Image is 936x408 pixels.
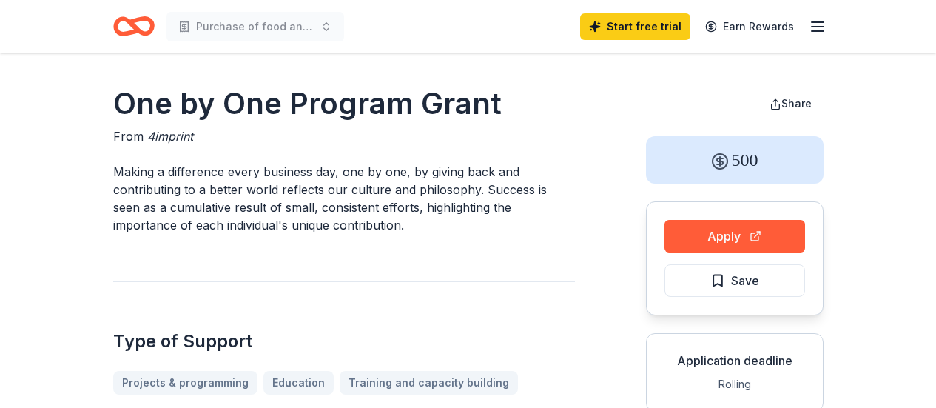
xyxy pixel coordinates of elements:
[113,371,257,395] a: Projects & programming
[659,375,811,393] div: Rolling
[166,12,344,41] button: Purchase of food and personal care items
[340,371,518,395] a: Training and capacity building
[646,136,824,184] div: 500
[758,89,824,118] button: Share
[696,13,803,40] a: Earn Rewards
[196,18,314,36] span: Purchase of food and personal care items
[664,220,805,253] button: Apply
[113,127,575,145] div: From
[580,13,690,40] a: Start free trial
[113,83,575,124] h1: One by One Program Grant
[659,352,811,369] div: Application deadline
[731,271,759,290] span: Save
[113,163,575,234] p: Making a difference every business day, one by one, by giving back and contributing to a better w...
[664,264,805,297] button: Save
[263,371,334,395] a: Education
[781,97,812,110] span: Share
[113,330,575,353] h2: Type of Support
[147,129,193,144] span: 4imprint
[113,9,155,44] a: Home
